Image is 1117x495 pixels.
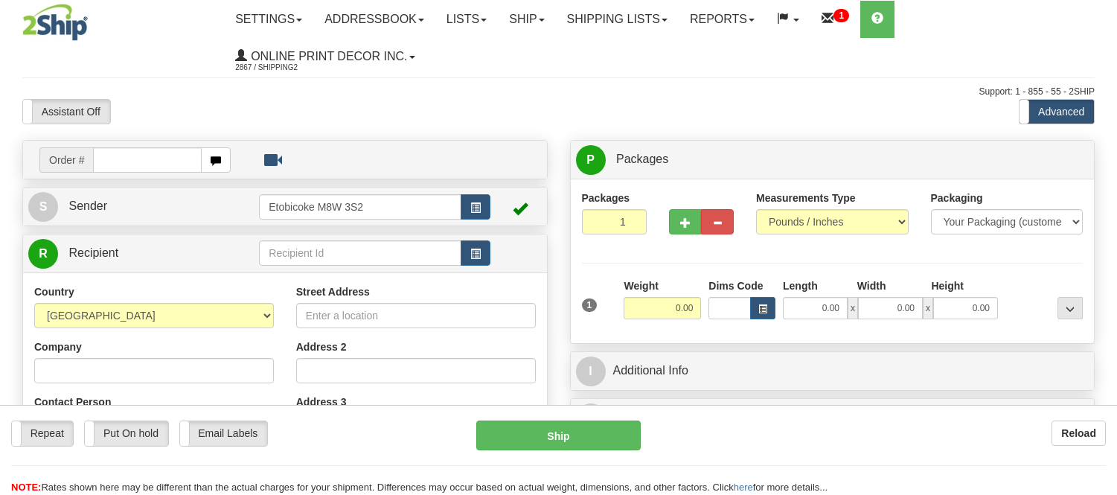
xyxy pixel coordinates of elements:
[435,1,498,38] a: Lists
[34,339,82,354] label: Company
[734,482,753,493] a: here
[931,278,964,293] label: Height
[576,357,606,386] span: I
[576,403,606,433] span: $
[582,191,630,205] label: Packages
[23,100,110,124] label: Assistant Off
[296,339,347,354] label: Address 2
[708,278,763,293] label: Dims Code
[28,191,259,222] a: S Sender
[28,192,58,222] span: S
[783,278,818,293] label: Length
[1020,100,1094,124] label: Advanced
[12,421,73,445] label: Repeat
[313,1,435,38] a: Addressbook
[68,246,118,259] span: Recipient
[616,153,668,165] span: Packages
[296,303,536,328] input: Enter a location
[679,1,766,38] a: Reports
[498,1,555,38] a: Ship
[576,144,1089,175] a: P Packages
[576,403,1089,433] a: $Rates
[1057,297,1083,319] div: ...
[22,86,1095,98] div: Support: 1 - 855 - 55 - 2SHIP
[848,297,858,319] span: x
[247,50,407,63] span: Online Print Decor Inc.
[582,298,598,312] span: 1
[224,1,313,38] a: Settings
[34,284,74,299] label: Country
[235,60,347,75] span: 2867 / Shipping2
[857,278,886,293] label: Width
[576,145,606,175] span: P
[1061,427,1096,439] b: Reload
[1052,421,1106,446] button: Reload
[576,356,1089,386] a: IAdditional Info
[810,1,860,38] a: 1
[85,421,167,445] label: Put On hold
[923,297,933,319] span: x
[756,191,856,205] label: Measurements Type
[259,240,461,266] input: Recipient Id
[28,239,58,269] span: R
[22,4,88,41] img: logo2867.jpg
[296,395,347,409] label: Address 3
[476,421,640,450] button: Ship
[296,284,370,299] label: Street Address
[68,199,107,212] span: Sender
[931,191,983,205] label: Packaging
[180,421,267,445] label: Email Labels
[39,147,93,173] span: Order #
[28,238,234,269] a: R Recipient
[224,38,426,75] a: Online Print Decor Inc. 2867 / Shipping2
[833,9,849,22] sup: 1
[259,194,461,220] input: Sender Id
[624,278,658,293] label: Weight
[34,395,111,409] label: Contact Person
[556,1,679,38] a: Shipping lists
[11,482,41,493] span: NOTE:
[1083,171,1116,323] iframe: chat widget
